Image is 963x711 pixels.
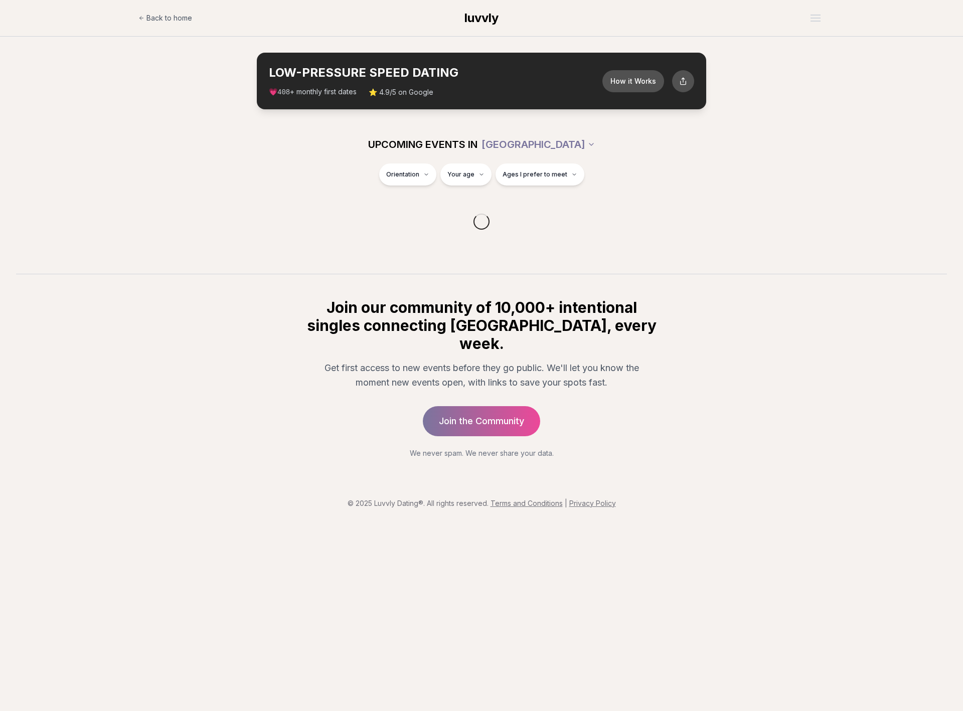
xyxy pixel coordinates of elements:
[481,133,595,155] button: [GEOGRAPHIC_DATA]
[565,499,567,507] span: |
[440,163,492,186] button: Your age
[277,88,290,96] span: 408
[386,170,419,179] span: Orientation
[146,13,192,23] span: Back to home
[305,298,658,352] h2: Join our community of 10,000+ intentional singles connecting [GEOGRAPHIC_DATA], every week.
[138,8,192,28] a: Back to home
[503,170,567,179] span: Ages I prefer to meet
[464,10,499,26] a: luvvly
[269,87,357,97] span: 💗 + monthly first dates
[491,499,563,507] a: Terms and Conditions
[368,137,477,151] span: UPCOMING EVENTS IN
[602,70,664,92] button: How it Works
[807,11,825,26] button: Open menu
[369,87,433,97] span: ⭐ 4.9/5 on Google
[423,406,540,436] a: Join the Community
[464,11,499,25] span: luvvly
[379,163,436,186] button: Orientation
[305,448,658,458] p: We never spam. We never share your data.
[8,498,955,508] p: © 2025 Luvvly Dating®. All rights reserved.
[313,361,650,390] p: Get first access to new events before they go public. We'll let you know the moment new events op...
[447,170,474,179] span: Your age
[496,163,584,186] button: Ages I prefer to meet
[569,499,616,507] a: Privacy Policy
[269,65,602,81] h2: LOW-PRESSURE SPEED DATING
